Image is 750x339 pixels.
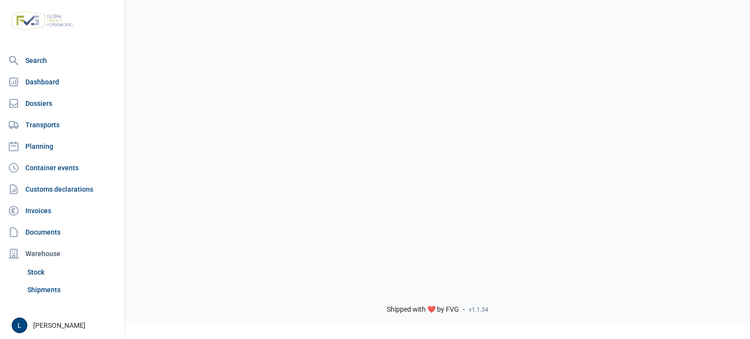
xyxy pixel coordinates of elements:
[4,94,121,113] a: Dossiers
[4,51,121,70] a: Search
[12,318,27,333] button: L
[4,72,121,92] a: Dashboard
[4,244,121,263] div: Warehouse
[8,7,77,34] img: FVG - Global freight forwarding
[4,179,121,199] a: Customs declarations
[469,306,488,314] span: v1.1.34
[4,222,121,242] a: Documents
[4,137,121,156] a: Planning
[4,158,121,178] a: Container events
[23,263,121,281] a: Stock
[463,305,465,314] span: -
[387,305,459,314] span: Shipped with ❤️ by FVG
[4,115,121,135] a: Transports
[23,281,121,299] a: Shipments
[4,201,121,220] a: Invoices
[12,318,119,333] div: [PERSON_NAME]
